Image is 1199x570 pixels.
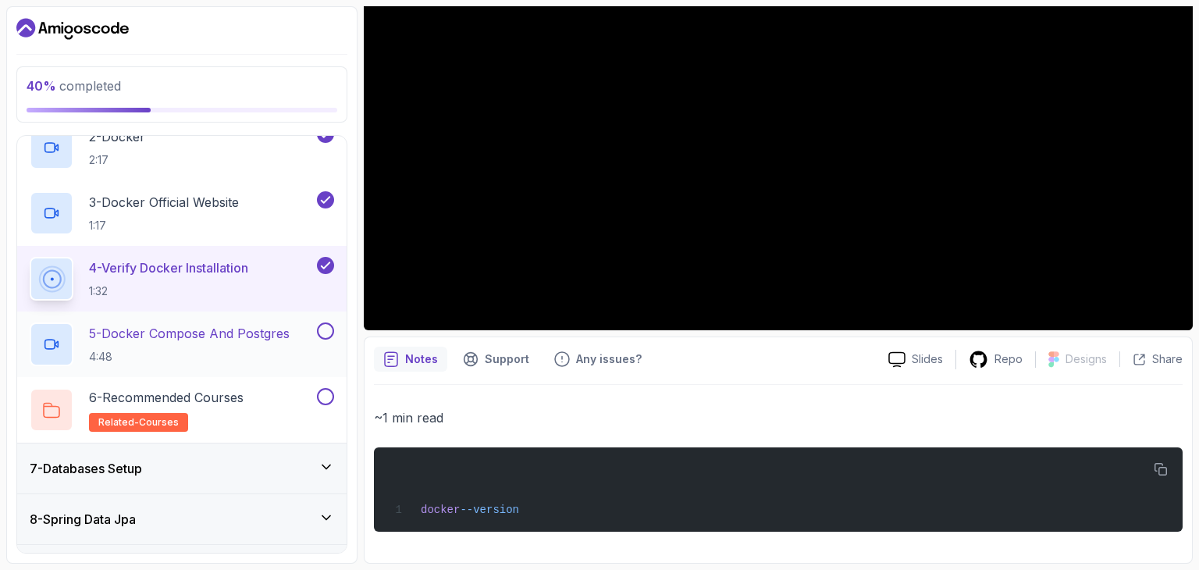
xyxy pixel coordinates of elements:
span: docker [421,504,460,516]
button: 4-Verify Docker Installation1:32 [30,257,334,301]
p: 2:17 [89,152,145,168]
button: 8-Spring Data Jpa [17,494,347,544]
p: 2 - Docker [89,127,145,146]
p: Slides [912,351,943,367]
span: completed [27,78,121,94]
p: 1:17 [89,218,239,233]
a: Repo [956,350,1035,369]
button: 2-Docker2:17 [30,126,334,169]
button: 6-Recommended Coursesrelated-courses [30,388,334,432]
button: 5-Docker Compose And Postgres4:48 [30,322,334,366]
p: 6 - Recommended Courses [89,388,244,407]
a: Slides [876,351,955,368]
p: Share [1152,351,1183,367]
p: 1:32 [89,283,248,299]
p: Repo [994,351,1023,367]
button: Share [1119,351,1183,367]
p: 4:48 [89,349,290,365]
p: ~1 min read [374,407,1183,429]
p: 4 - Verify Docker Installation [89,258,248,277]
h3: 8 - Spring Data Jpa [30,510,136,529]
button: 7-Databases Setup [17,444,347,493]
span: --version [460,504,519,516]
span: related-courses [98,416,179,429]
p: 3 - Docker Official Website [89,193,239,212]
h3: 7 - Databases Setup [30,459,142,478]
a: Dashboard [16,16,129,41]
button: 3-Docker Official Website1:17 [30,191,334,235]
p: 5 - Docker Compose And Postgres [89,324,290,343]
span: 40 % [27,78,56,94]
p: Designs [1066,351,1107,367]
